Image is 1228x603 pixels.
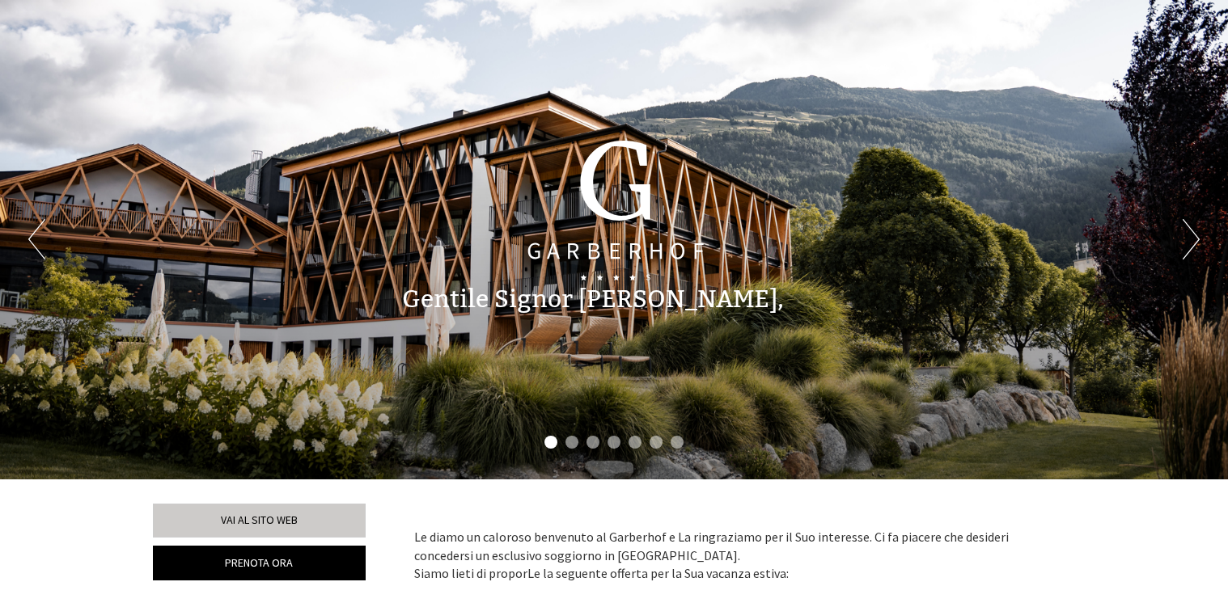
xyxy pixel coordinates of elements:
button: Previous [28,219,45,259]
h1: Gentile Signor [PERSON_NAME], [402,286,784,313]
button: Next [1183,219,1200,259]
a: Vai al sito web [153,504,366,538]
a: Prenota ora [153,546,366,580]
p: Le diamo un caloroso benvenuto al Garberhof e La ringraziamo per il Suo interesse. Ci fa piacere ... [414,528,1052,584]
